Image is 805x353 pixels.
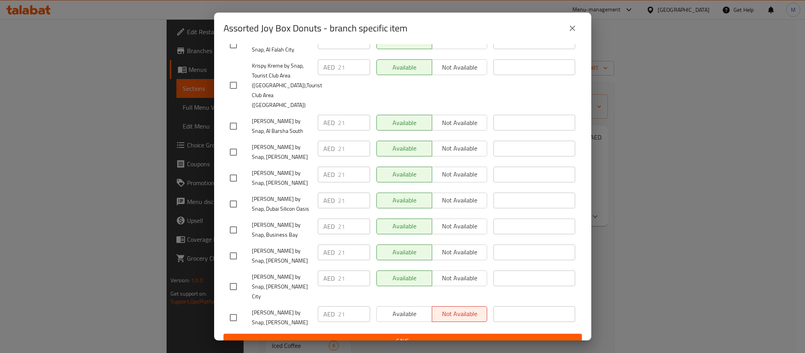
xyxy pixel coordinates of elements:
span: [PERSON_NAME] by Snap, [PERSON_NAME] [252,168,312,188]
span: [PERSON_NAME] by Snap, [PERSON_NAME] [252,246,312,266]
input: Please enter price [338,306,370,322]
input: Please enter price [338,167,370,182]
p: AED [323,63,335,72]
p: AED [323,222,335,231]
span: [PERSON_NAME] by Snap, [PERSON_NAME] City [252,272,312,302]
input: Please enter price [338,59,370,75]
span: [PERSON_NAME] by Snap, [PERSON_NAME] [252,308,312,327]
span: [PERSON_NAME] by Snap, Al Barsha South [252,116,312,136]
span: [PERSON_NAME] by Snap, Dubai Silicon Oasis [252,194,312,214]
span: Save [230,336,576,346]
p: AED [323,118,335,127]
input: Please enter price [338,219,370,234]
span: Krispy Kreme by Snap, Tourist Club Area ([GEOGRAPHIC_DATA]),Tourist Club Area ([GEOGRAPHIC_DATA]) [252,61,312,110]
span: [PERSON_NAME] by Snap, Al Falah City [252,35,312,55]
p: AED [323,248,335,257]
input: Please enter price [338,141,370,156]
input: Please enter price [338,193,370,208]
button: Save [224,334,582,348]
button: close [563,19,582,38]
input: Please enter price [338,115,370,131]
p: AED [323,144,335,153]
span: [PERSON_NAME] by Snap, [PERSON_NAME] [252,142,312,162]
span: [PERSON_NAME] by Snap, Business Bay [252,220,312,240]
p: AED [323,274,335,283]
p: AED [323,170,335,179]
p: AED [323,309,335,319]
input: Please enter price [338,270,370,286]
h2: Assorted Joy Box Donuts - branch specific item [224,22,407,35]
p: AED [323,37,335,46]
input: Please enter price [338,245,370,260]
p: AED [323,196,335,205]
